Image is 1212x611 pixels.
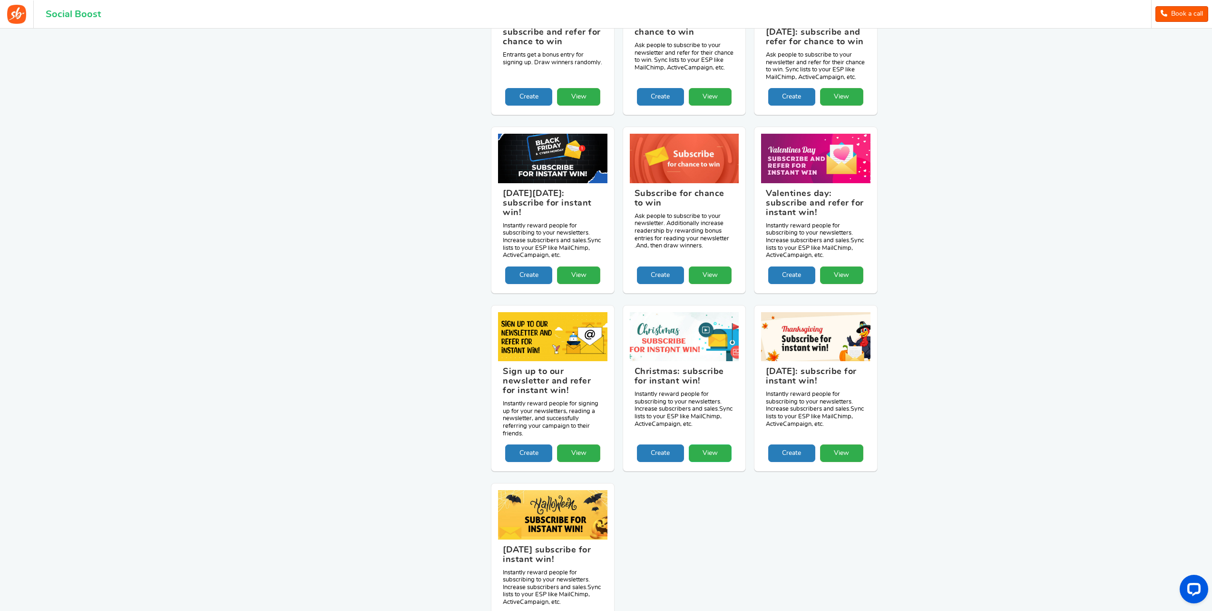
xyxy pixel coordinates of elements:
a: View [557,444,600,462]
h3: Subscribe for chance to win [635,189,734,213]
figcaption: Ask people to subscribe to your newsletter and refer for their chance to win. Sync lists to your ... [630,12,739,88]
iframe: LiveChat chat widget [1172,571,1212,611]
a: Create [637,444,684,462]
a: Create [768,444,815,462]
a: Create [505,88,552,106]
h3: [DATE] subscribe for instant win! [503,545,603,569]
h3: Subscribe and refer for chance to win [635,18,734,42]
figcaption: Ask people to subscribe to your newsletter and refer for their chance to win. Sync lists to your ... [761,12,870,88]
a: Create [637,266,684,284]
a: Create [505,444,552,462]
a: View [689,444,732,462]
a: Create [637,88,684,106]
h3: Valentines day: subscribe and refer for instant win! [766,189,866,222]
h3: Valentines day: subscribe and refer for chance to win [503,18,603,51]
figcaption: Ask people to subscribe to your newsletter. Additionally increase readership by rewarding bonus e... [630,183,739,266]
a: View [689,88,732,106]
h3: Christmas: subscribe for instant win! [635,367,734,391]
a: Create [768,88,815,106]
figcaption: Entrants get a bonus entry for signing up. Draw winners randomly. [498,12,607,88]
figcaption: Instantly reward people for signing up for your newsletters, reading a newsletter, and successful... [498,361,607,444]
h3: Sign up to our newsletter and refer for instant win! [503,367,603,400]
figcaption: Instantly reward people for subscribing to your newsletters. Increase subscribers and sales.Sync ... [761,361,870,444]
figcaption: Instantly reward people for subscribing to your newsletters. Increase subscribers and sales.Sync ... [498,183,607,266]
figcaption: Instantly reward people for subscribing to your newsletters. Increase subscribers and sales.Sync ... [761,183,870,266]
a: View [557,266,600,284]
a: View [557,88,600,106]
a: Create [768,266,815,284]
a: View [820,266,863,284]
h3: [DATE][DATE] [DATE][DATE]: subscribe and refer for chance to win [766,18,866,51]
a: View [689,266,732,284]
a: Create [505,266,552,284]
h1: Social Boost [46,9,101,20]
img: Social Boost [7,5,26,24]
a: View [820,88,863,106]
h3: [DATE]: subscribe for instant win! [766,367,866,391]
figcaption: Instantly reward people for subscribing to your newsletters. Increase subscribers and sales.Sync ... [630,361,739,444]
h3: [DATE][DATE]: subscribe for instant win! [503,189,603,222]
a: View [820,444,863,462]
a: Book a call [1155,6,1208,22]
